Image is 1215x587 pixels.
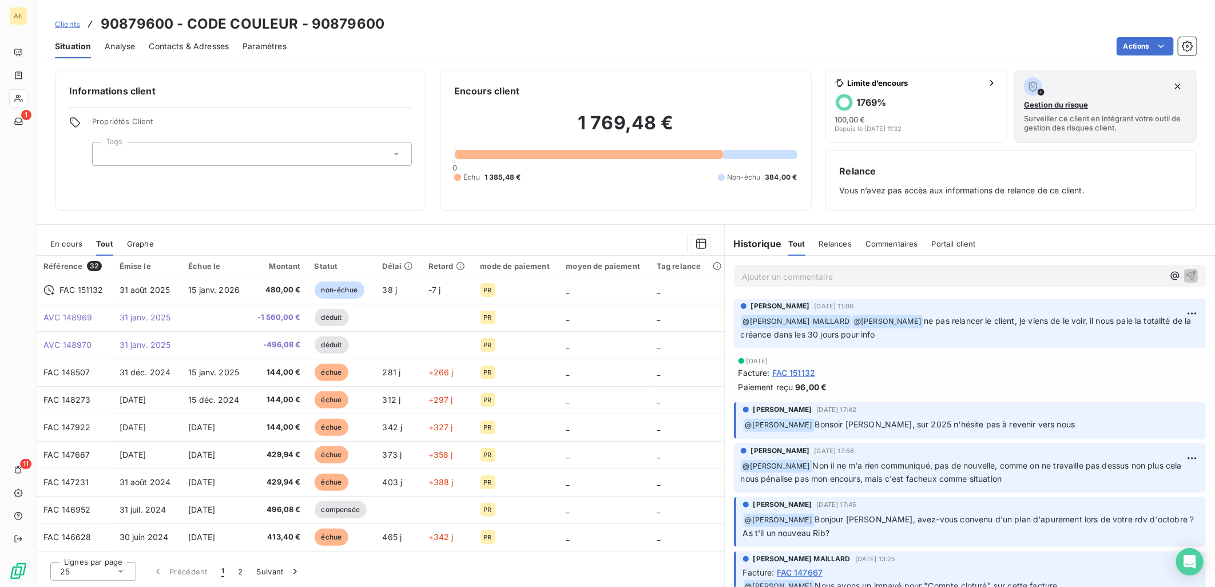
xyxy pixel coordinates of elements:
span: _ [566,340,570,350]
span: FAC 148273 [43,395,91,404]
span: Facture : [743,566,775,578]
span: [PERSON_NAME] [753,499,812,510]
h3: 90879600 - CODE COULEUR - 90879600 [101,14,384,34]
span: _ [657,422,660,432]
span: +358 j [428,450,453,459]
span: -7 j [428,285,441,295]
span: 38 j [383,285,398,295]
span: PR [484,369,492,376]
span: FAC 147667 [777,566,823,578]
button: 2 [231,560,249,584]
span: 496,08 € [256,504,301,515]
span: [DATE] [188,422,215,432]
span: _ [657,340,660,350]
button: Actions [1117,37,1174,55]
span: +266 j [428,367,454,377]
span: 15 janv. 2026 [188,285,240,295]
span: FAC 147231 [43,477,89,487]
span: _ [566,312,570,322]
span: 100,00 € [835,115,865,124]
h6: Historique [725,237,782,251]
span: @ [PERSON_NAME] [744,514,815,527]
span: Relances [819,239,852,248]
span: -1 560,00 € [256,312,301,323]
span: 413,40 € [256,532,301,543]
span: échue [315,474,349,491]
span: @ [PERSON_NAME] [852,315,923,328]
span: ne pas relancer le client, je viens de le voir, il nous paie la totalité de la créance dans les 3... [741,316,1194,339]
span: Non-échu [727,172,760,183]
span: PR [484,479,492,486]
span: _ [657,312,660,322]
img: Logo LeanPay [9,562,27,580]
span: Situation [55,41,91,52]
span: échue [315,419,349,436]
div: Open Intercom Messenger [1176,548,1204,576]
div: mode de paiement [481,261,553,271]
div: Montant [256,261,301,271]
span: 25 [60,566,70,577]
span: Gestion du risque [1024,100,1088,109]
span: [PERSON_NAME] [751,446,810,456]
button: Précédent [145,560,215,584]
span: 31 août 2025 [120,285,170,295]
span: Clients [55,19,80,29]
h2: 1 769,48 € [454,112,797,146]
button: Suivant [250,560,308,584]
span: 1 [221,566,224,577]
span: FAC 148507 [43,367,90,377]
span: 30 juin 2024 [120,532,169,542]
span: PR [484,424,492,431]
span: [DATE] [188,450,215,459]
div: moyen de paiement [566,261,643,271]
span: PR [484,314,492,321]
span: _ [657,285,660,295]
span: _ [566,450,570,459]
span: [DATE] [120,422,146,432]
span: _ [566,285,570,295]
span: 1 [21,110,31,120]
span: 32 [87,261,101,271]
span: [DATE] 17:45 [817,501,857,508]
span: _ [657,367,660,377]
span: 281 j [383,367,401,377]
span: PR [484,451,492,458]
span: 144,00 € [256,422,301,433]
span: FAC 146952 [43,505,91,514]
span: Portail client [932,239,976,248]
span: [DATE] [188,532,215,542]
span: [DATE] [120,450,146,459]
span: Limite d’encours [848,78,983,88]
span: 342 j [383,422,403,432]
span: 1 385,48 € [485,172,521,183]
span: [PERSON_NAME] [751,301,810,311]
span: +297 j [428,395,453,404]
span: @ [PERSON_NAME] MAILLARD [741,315,851,328]
span: _ [566,532,570,542]
span: [DATE] [120,395,146,404]
h6: Informations client [69,84,412,98]
div: Tag relance [657,261,717,271]
span: déduit [315,336,349,354]
span: AVC 148970 [43,340,92,350]
span: Graphe [127,239,154,248]
span: 480,00 € [256,284,301,296]
div: Retard [428,261,467,271]
span: _ [566,505,570,514]
span: échue [315,446,349,463]
button: Limite d’encours1769%100,00 €Depuis le [DATE] 11:32 [825,70,1008,143]
span: +388 j [428,477,454,487]
span: non-échue [315,281,364,299]
span: Contacts & Adresses [149,41,229,52]
div: Statut [315,261,369,271]
span: _ [657,477,660,487]
span: [DATE] 17:42 [817,406,857,413]
span: Surveiller ce client en intégrant votre outil de gestion des risques client. [1024,114,1187,132]
span: 403 j [383,477,403,487]
div: Délai [383,261,415,271]
span: AVC 148969 [43,312,93,322]
span: Bonjour [PERSON_NAME], avez-vous convenu d'un plan d'apurement lors de votre rdv d'octobre ? As t... [743,514,1197,538]
div: AE [9,7,27,25]
span: PR [484,506,492,513]
div: Échue le [188,261,242,271]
